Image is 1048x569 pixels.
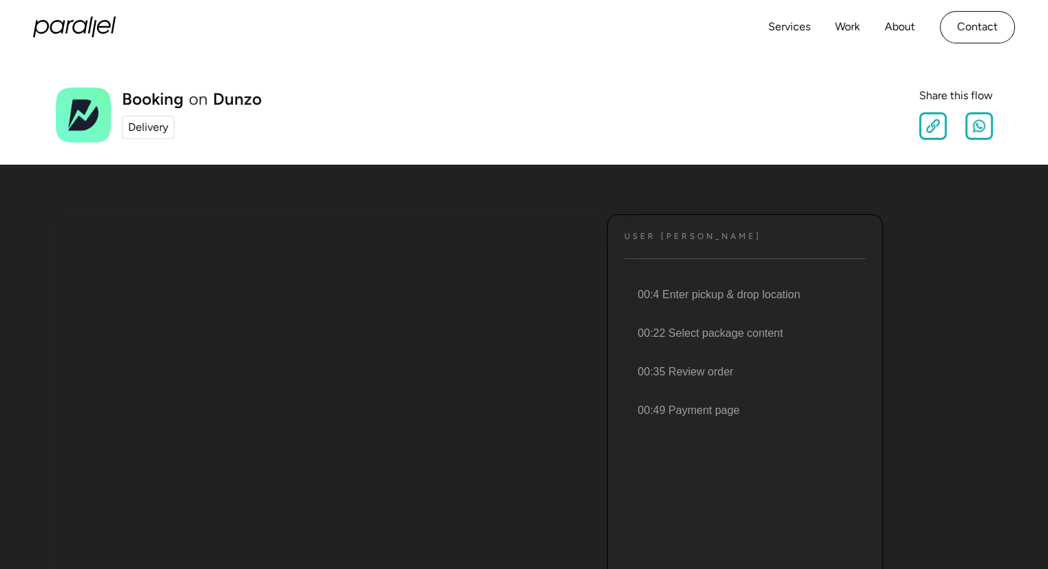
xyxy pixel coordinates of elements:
[33,17,116,37] a: home
[835,17,860,37] a: Work
[621,276,865,314] li: 00:4 Enter pickup & drop location
[213,91,262,107] a: Dunzo
[940,11,1015,43] a: Contact
[768,17,810,37] a: Services
[621,391,865,430] li: 00:49 Payment page
[621,314,865,353] li: 00:22 Select package content
[122,91,183,107] h1: Booking
[621,353,865,391] li: 00:35 Review order
[122,116,174,139] a: Delivery
[624,231,761,242] h4: User [PERSON_NAME]
[919,87,993,104] div: Share this flow
[128,119,168,136] div: Delivery
[189,91,207,107] div: on
[885,17,915,37] a: About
